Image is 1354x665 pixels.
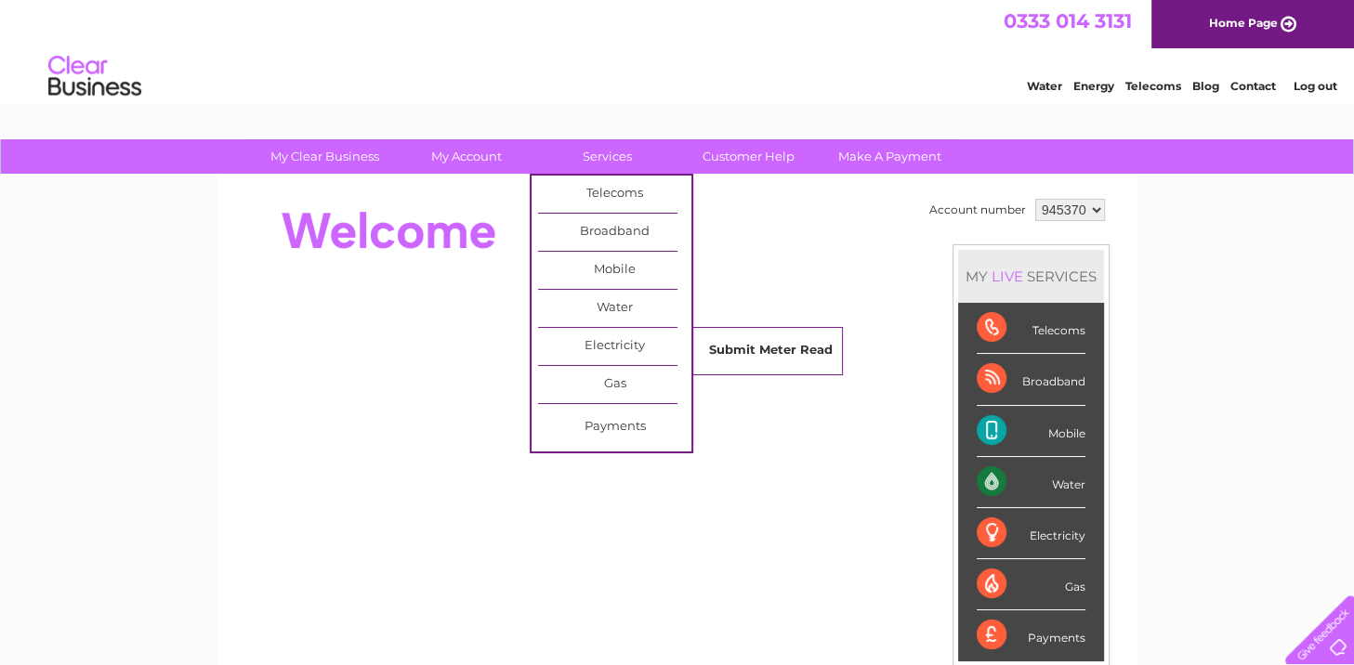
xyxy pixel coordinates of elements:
[694,332,848,370] a: Submit Meter Read
[531,139,684,174] a: Services
[1004,9,1132,33] a: 0333 014 3131
[813,139,966,174] a: Make A Payment
[248,139,401,174] a: My Clear Business
[1125,79,1181,93] a: Telecoms
[1230,79,1276,93] a: Contact
[977,354,1085,405] div: Broadband
[977,303,1085,354] div: Telecoms
[538,366,691,403] a: Gas
[925,194,1031,226] td: Account number
[1027,79,1062,93] a: Water
[47,48,142,105] img: logo.png
[538,176,691,213] a: Telecoms
[239,10,1117,90] div: Clear Business is a trading name of Verastar Limited (registered in [GEOGRAPHIC_DATA] No. 3667643...
[538,409,691,446] a: Payments
[1073,79,1114,93] a: Energy
[958,250,1104,303] div: MY SERVICES
[538,252,691,289] a: Mobile
[977,610,1085,660] div: Payments
[1192,79,1219,93] a: Blog
[672,139,825,174] a: Customer Help
[977,457,1085,508] div: Water
[1293,79,1336,93] a: Log out
[389,139,543,174] a: My Account
[988,267,1027,285] div: LIVE
[977,559,1085,610] div: Gas
[538,290,691,327] a: Water
[977,406,1085,457] div: Mobile
[977,508,1085,559] div: Electricity
[538,328,691,365] a: Electricity
[538,214,691,251] a: Broadband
